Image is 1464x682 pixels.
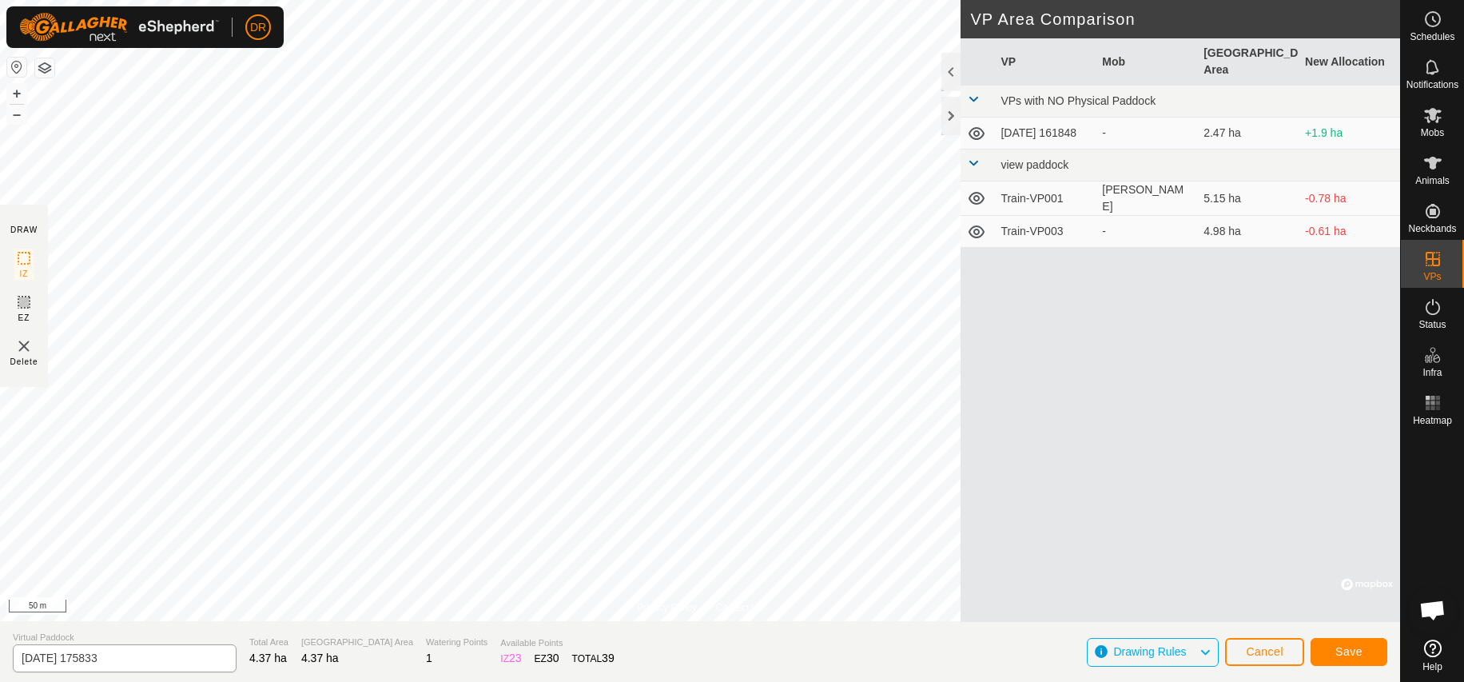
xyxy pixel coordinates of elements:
[500,636,614,650] span: Available Points
[301,636,413,649] span: [GEOGRAPHIC_DATA] Area
[1096,38,1197,86] th: Mob
[1113,645,1186,658] span: Drawing Rules
[14,337,34,356] img: VP
[426,636,487,649] span: Watering Points
[1299,181,1400,216] td: -0.78 ha
[1422,662,1442,672] span: Help
[19,13,219,42] img: Gallagher Logo
[500,650,521,667] div: IZ
[10,356,38,368] span: Delete
[1409,586,1457,634] div: Open chat
[602,652,615,664] span: 39
[1415,176,1450,185] span: Animals
[1418,320,1446,329] span: Status
[1423,272,1441,281] span: VPs
[1001,94,1156,107] span: VPs with NO Physical Paddock
[426,652,432,664] span: 1
[249,652,287,664] span: 4.37 ha
[1401,633,1464,678] a: Help
[1102,181,1191,215] div: [PERSON_NAME]
[994,38,1096,86] th: VP
[994,118,1096,150] td: [DATE] 161848
[1001,158,1068,171] span: view paddock
[535,650,559,667] div: EZ
[1197,181,1299,216] td: 5.15 ha
[249,636,288,649] span: Total Area
[1197,38,1299,86] th: [GEOGRAPHIC_DATA] Area
[1299,38,1400,86] th: New Allocation
[1197,118,1299,150] td: 2.47 ha
[1197,216,1299,248] td: 4.98 ha
[7,58,26,77] button: Reset Map
[1335,645,1363,658] span: Save
[1311,638,1387,666] button: Save
[1225,638,1304,666] button: Cancel
[716,600,763,615] a: Contact Us
[7,105,26,124] button: –
[1299,216,1400,248] td: -0.61 ha
[250,19,266,36] span: DR
[20,268,29,280] span: IZ
[1246,645,1283,658] span: Cancel
[1406,80,1458,90] span: Notifications
[301,652,339,664] span: 4.37 ha
[35,58,54,78] button: Map Layers
[1102,223,1191,240] div: -
[994,216,1096,248] td: Train-VP003
[1421,128,1444,138] span: Mobs
[547,652,559,664] span: 30
[1102,125,1191,142] div: -
[18,312,30,324] span: EZ
[1410,32,1454,42] span: Schedules
[1408,224,1456,233] span: Neckbands
[509,652,522,664] span: 23
[1422,368,1442,377] span: Infra
[994,181,1096,216] td: Train-VP001
[10,224,38,236] div: DRAW
[13,631,237,644] span: Virtual Paddock
[572,650,615,667] div: TOTAL
[1299,118,1400,150] td: +1.9 ha
[1413,416,1452,425] span: Heatmap
[637,600,697,615] a: Privacy Policy
[970,10,1400,29] h2: VP Area Comparison
[7,84,26,103] button: +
